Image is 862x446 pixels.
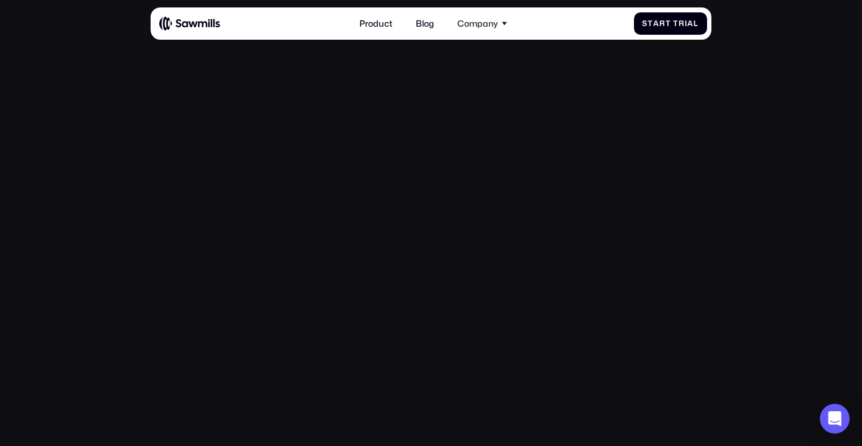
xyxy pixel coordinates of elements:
[659,19,666,29] span: r
[457,19,498,29] div: Company
[648,19,653,29] span: t
[687,19,693,29] span: a
[685,19,687,29] span: i
[642,19,648,29] span: S
[634,12,707,34] a: StartTrial
[693,19,698,29] span: l
[653,19,659,29] span: a
[353,12,399,35] a: Product
[410,12,441,35] a: Blog
[679,19,685,29] span: r
[820,404,850,434] div: Open Intercom Messenger
[451,12,513,35] div: Company
[666,19,671,29] span: t
[673,19,679,29] span: T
